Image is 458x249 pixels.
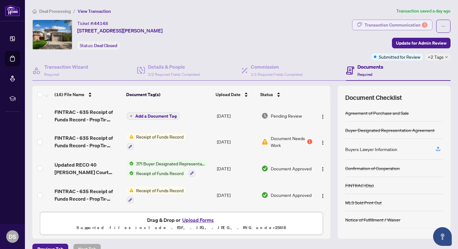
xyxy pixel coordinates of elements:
[307,139,312,144] div: 1
[320,193,325,198] img: Logo
[271,135,306,149] span: Document Needs Work
[320,140,325,145] img: Logo
[433,227,452,246] button: Open asap
[320,167,325,172] img: Logo
[134,187,186,194] span: Receipt of Funds Record
[44,224,319,232] p: Supported files include .PDF, .JPG, .JPEG, .PNG under 25 MB
[261,138,268,145] img: Document Status
[55,108,122,123] span: FINTRAC - 635 Receipt of Funds Record - PropTx-OREA_[DATE] 12_30_49.pdf
[318,111,328,121] button: Logo
[214,182,259,209] td: [DATE]
[318,137,328,147] button: Logo
[55,91,84,98] span: (16) File Name
[216,91,241,98] span: Upload Date
[352,20,432,30] button: Transaction Communication1
[52,86,124,103] th: (16) File Name
[94,43,117,48] span: Deal Closed
[55,161,122,176] span: Updated RECO 40 [PERSON_NAME] Court New_[DATE] 09_58_22.pdf
[9,232,16,241] span: DS
[94,21,108,26] span: 44148
[147,216,216,224] span: Drag & Drop or
[127,112,179,120] button: Add a Document Tag
[127,160,134,167] img: Status Icon
[130,115,133,118] span: plus
[44,63,88,71] h4: Transaction Wizard
[345,182,374,189] div: FINTRAC ID(s)
[39,8,71,14] span: Deal Processing
[345,110,409,116] div: Agreement of Purchase and Sale
[445,56,448,59] span: down
[345,199,382,206] div: MLS Sold Print Out
[214,128,259,155] td: [DATE]
[44,72,59,77] span: Required
[357,72,372,77] span: Required
[365,20,427,30] div: Transaction Communication
[127,133,134,140] img: Status Icon
[180,216,216,224] button: Upload Forms
[441,24,446,28] span: ellipsis
[271,112,302,119] span: Pending Review
[55,134,122,149] span: FINTRAC - 635 Receipt of Funds Record - PropTx-OREA_[DATE] 10_30_45.pdf
[396,38,446,48] span: Update for Admin Review
[396,7,451,15] article: Transaction saved a day ago
[55,188,122,203] span: FINTRAC - 635 Receipt of Funds Record - PropTx-OREA_[DATE] 16_04_10.pdf
[127,187,134,194] img: Status Icon
[379,53,420,60] span: Submitted for Review
[428,53,444,61] span: +2 Tags
[422,22,427,28] div: 1
[124,86,213,103] th: Document Tag(s)
[318,190,328,200] button: Logo
[127,187,186,204] button: Status IconReceipt of Funds Record
[73,7,75,15] li: /
[345,127,435,134] div: Buyer Designated Representation Agreement
[214,103,259,128] td: [DATE]
[40,212,322,235] span: Drag & Drop orUpload FormsSupported files include .PDF, .JPG, .JPEG, .PNG under25MB
[318,164,328,173] button: Logo
[251,72,303,77] span: 1/1 Required Fields Completed
[261,112,268,119] img: Document Status
[345,93,402,102] span: Document Checklist
[134,133,186,140] span: Receipt of Funds Record
[148,72,200,77] span: 2/2 Required Fields Completed
[135,114,177,118] span: Add a Document Tag
[345,216,400,223] div: Notice of Fulfillment / Waiver
[214,208,259,235] td: [DATE]
[251,63,303,71] h4: Commission
[134,160,208,167] span: 371 Buyer Designated Representation Agreement - Authority for Purchase or Lease
[5,5,20,16] img: logo
[345,146,397,153] div: Buyers Lawyer Information
[357,63,383,71] h4: Documents
[148,63,200,71] h4: Details & People
[261,165,268,172] img: Document Status
[392,38,451,48] button: Update for Admin Review
[32,9,37,13] span: home
[127,170,134,177] img: Status Icon
[271,192,312,198] span: Document Approved
[260,91,273,98] span: Status
[33,20,72,49] img: IMG-W12138300_1.jpg
[213,86,257,103] th: Upload Date
[77,41,120,50] div: Status:
[320,114,325,119] img: Logo
[214,155,259,182] td: [DATE]
[258,86,313,103] th: Status
[78,8,111,14] span: View Transaction
[261,192,268,198] img: Document Status
[77,20,108,27] div: Ticket #:
[127,160,208,177] button: Status Icon371 Buyer Designated Representation Agreement - Authority for Purchase or LeaseStatus ...
[134,170,186,177] span: Receipt of Funds Record
[127,133,186,150] button: Status IconReceipt of Funds Record
[77,27,163,34] span: [STREET_ADDRESS][PERSON_NAME]
[345,165,400,172] div: Confirmation of Cooperation
[271,165,312,172] span: Document Approved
